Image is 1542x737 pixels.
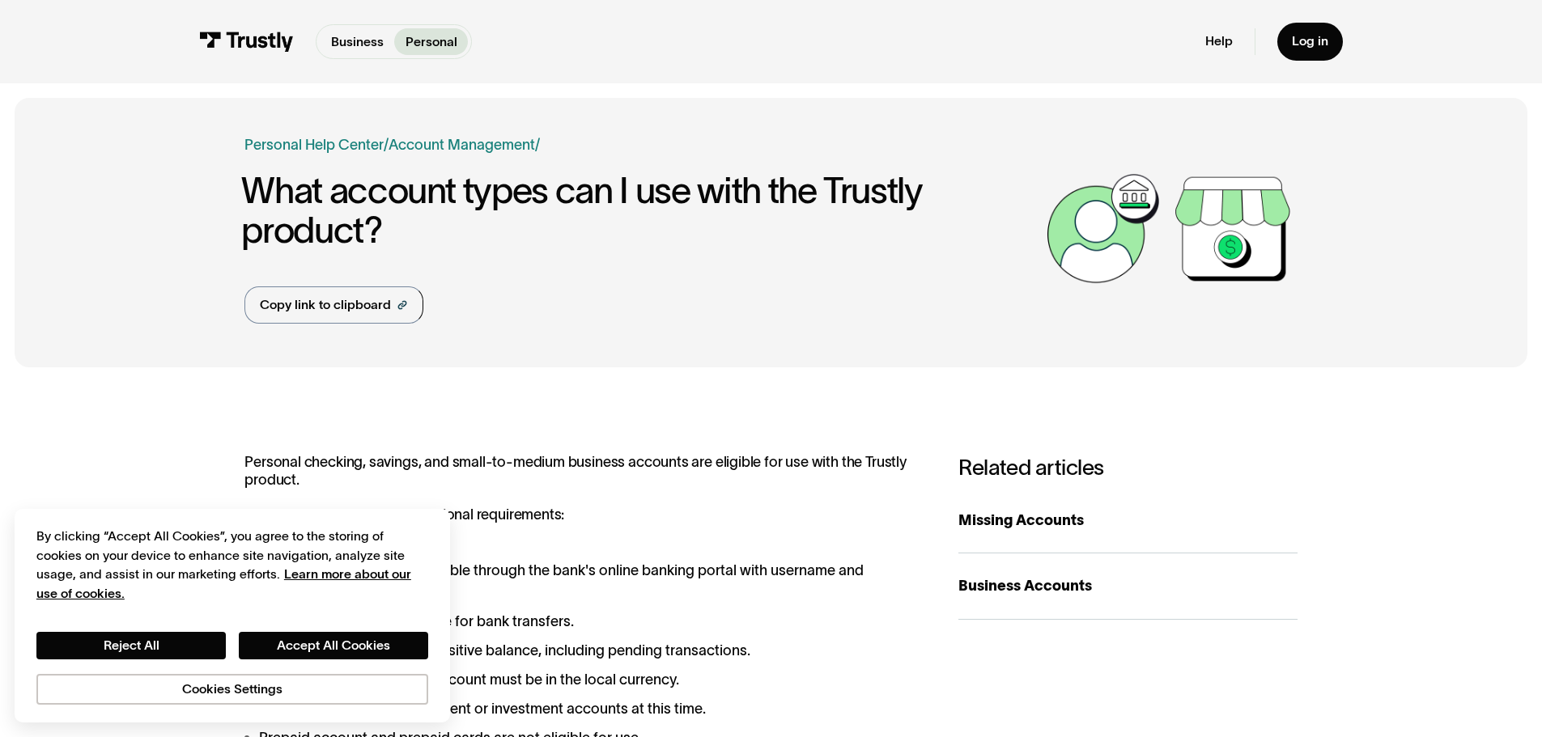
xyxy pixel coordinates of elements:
p: Personal checking, savings, and small-to-medium business accounts are eligible for use with the T... [244,454,922,523]
div: Cookie banner [15,509,450,722]
p: Personal [406,32,457,52]
p: Business [331,32,384,52]
div: Log in [1292,33,1328,49]
li: Trustly does not support student or investment accounts at this time. [244,698,922,720]
div: By clicking “Accept All Cookies”, you agree to the storing of cookies on your device to enhance s... [36,527,428,603]
button: Accept All Cookies [239,632,428,659]
li: The account must be accessible through the bank's online banking portal with username and passwor... [244,560,922,604]
li: Your account must have a positive balance, including pending transactions. [244,640,922,662]
li: Your account must be eligible for bank transfers. [244,611,922,633]
a: Help [1205,33,1233,49]
div: / [535,134,540,156]
a: Personal [394,28,468,55]
a: Account Management [389,137,535,153]
img: Trustly Logo [199,32,294,52]
a: Missing Accounts [958,488,1298,554]
button: Cookies Settings [36,674,428,705]
a: Log in [1277,23,1343,61]
div: Missing Accounts [958,510,1298,532]
div: Copy link to clipboard [260,295,391,315]
h3: Related articles [958,454,1298,480]
a: Personal Help Center [244,134,384,156]
a: Business [320,28,394,55]
button: Reject All [36,632,226,659]
a: Business Accounts [958,553,1298,620]
a: Copy link to clipboard [244,286,423,324]
li: The currency of your bank account must be in the local currency. [244,669,922,691]
div: Privacy [36,527,428,704]
h1: What account types can I use with the Trustly product? [241,171,1038,251]
div: Business Accounts [958,575,1298,597]
div: / [384,134,389,156]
